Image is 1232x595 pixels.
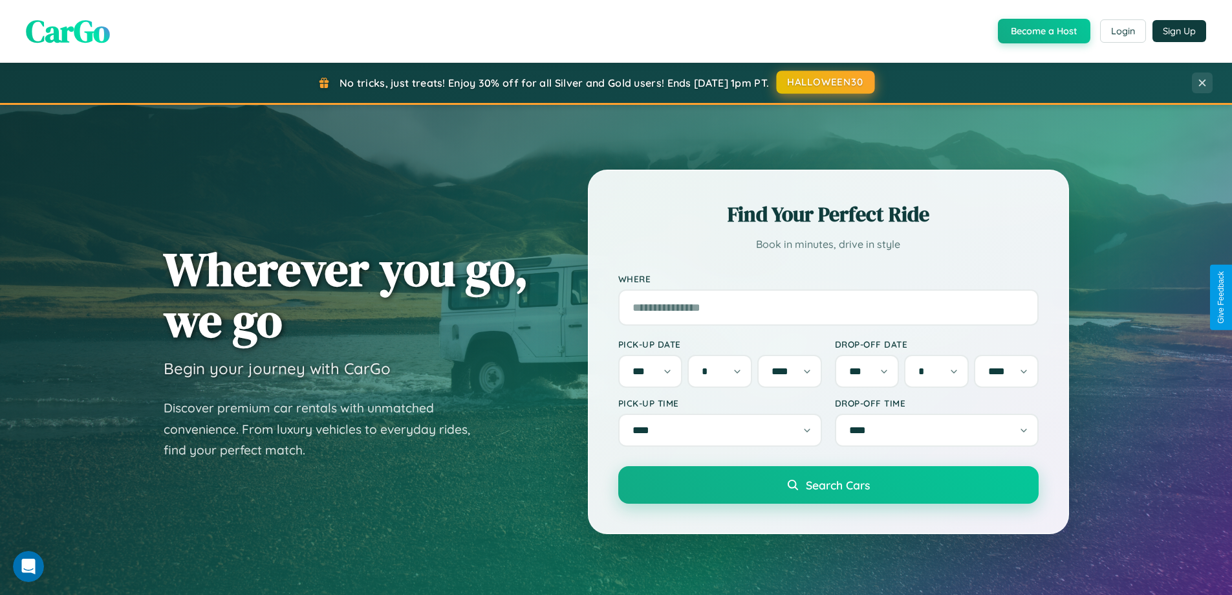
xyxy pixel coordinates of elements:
[618,235,1039,254] p: Book in minutes, drive in style
[835,398,1039,409] label: Drop-off Time
[1152,20,1206,42] button: Sign Up
[618,398,822,409] label: Pick-up Time
[777,71,875,94] button: HALLOWEEN30
[164,398,487,461] p: Discover premium car rentals with unmatched convenience. From luxury vehicles to everyday rides, ...
[1100,19,1146,43] button: Login
[618,466,1039,504] button: Search Cars
[164,243,528,346] h1: Wherever you go, we go
[835,339,1039,350] label: Drop-off Date
[340,76,769,89] span: No tricks, just treats! Enjoy 30% off for all Silver and Gold users! Ends [DATE] 1pm PT.
[618,273,1039,284] label: Where
[618,200,1039,229] h2: Find Your Perfect Ride
[1216,271,1226,324] div: Give Feedback
[806,478,870,492] span: Search Cars
[26,10,110,52] span: CarGo
[998,19,1090,43] button: Become a Host
[13,551,44,582] iframe: Intercom live chat
[164,359,391,378] h3: Begin your journey with CarGo
[618,339,822,350] label: Pick-up Date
